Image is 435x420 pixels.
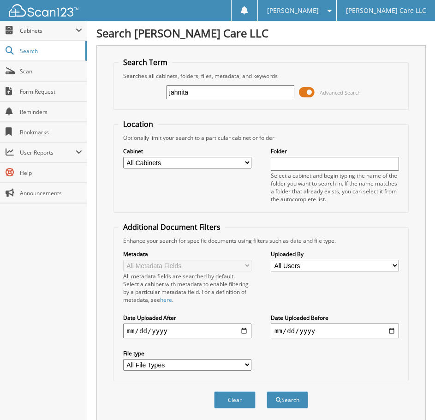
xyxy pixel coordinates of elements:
[123,349,251,357] label: File type
[214,391,256,408] button: Clear
[346,8,426,13] span: [PERSON_NAME] Care LLC
[20,169,82,177] span: Help
[320,89,361,96] span: Advanced Search
[267,391,308,408] button: Search
[9,4,78,17] img: scan123-logo-white.svg
[119,72,404,80] div: Searches all cabinets, folders, files, metadata, and keywords
[123,272,251,304] div: All metadata fields are searched by default. Select a cabinet with metadata to enable filtering b...
[119,57,172,67] legend: Search Term
[20,108,82,116] span: Reminders
[119,119,158,129] legend: Location
[123,324,251,338] input: start
[271,314,399,322] label: Date Uploaded Before
[20,27,76,35] span: Cabinets
[119,134,404,142] div: Optionally limit your search to a particular cabinet or folder
[123,250,251,258] label: Metadata
[96,25,426,41] h1: Search [PERSON_NAME] Care LLC
[20,149,76,156] span: User Reports
[271,172,399,203] div: Select a cabinet and begin typing the name of the folder you want to search in. If the name match...
[20,67,82,75] span: Scan
[389,376,435,420] iframe: Chat Widget
[119,222,225,232] legend: Additional Document Filters
[123,314,251,322] label: Date Uploaded After
[267,8,319,13] span: [PERSON_NAME]
[20,128,82,136] span: Bookmarks
[160,296,172,304] a: here
[123,147,251,155] label: Cabinet
[20,189,82,197] span: Announcements
[20,47,81,55] span: Search
[271,147,399,155] label: Folder
[20,88,82,96] span: Form Request
[271,324,399,338] input: end
[119,237,404,245] div: Enhance your search for specific documents using filters such as date and file type.
[271,250,399,258] label: Uploaded By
